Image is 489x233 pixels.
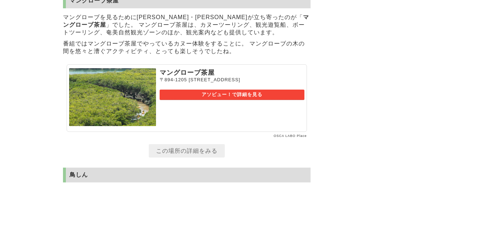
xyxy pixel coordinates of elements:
[63,168,311,182] h2: 鳥しん
[63,12,311,38] p: マングローブを見るために[PERSON_NAME]・[PERSON_NAME]が立ち寄ったのが「 」でした。 マングローブ茶屋は、カヌーツーリング、観光遊覧船、ボートツーリング、奄美自然観光ゾー...
[189,77,240,82] span: [STREET_ADDRESS]
[160,77,187,82] span: 〒894-1205
[149,144,225,158] a: この場所の詳細をみる
[160,68,304,77] p: マングローブ茶屋
[160,90,304,100] a: アソビュー！で詳細を見る
[63,14,309,28] strong: マングローブ茶屋
[63,38,311,57] p: 番組ではマングローブ茶屋でやっているカヌー体験をすることに。 マングローブの木の間を悠々と漕ぐアクティビティ、とっても楽しそうでしたね。
[69,68,156,126] img: マングローブ茶屋
[274,134,307,138] a: OSCA LABO Place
